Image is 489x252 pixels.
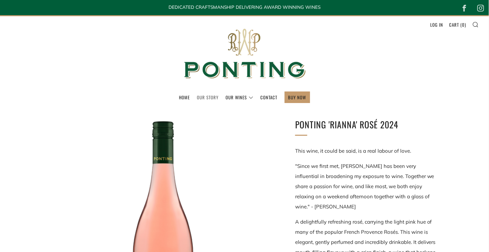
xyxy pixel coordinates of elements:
h1: Ponting 'Rianna' Rosé 2024 [295,118,437,132]
a: Our Story [197,92,219,103]
a: BUY NOW [288,92,306,103]
p: This wine, it could be said, is a real labour of love. [295,146,437,156]
p: "Since we first met, [PERSON_NAME] has been very influential in broadening my exposure to wine. T... [295,161,437,212]
span: 0 [462,21,465,28]
a: Cart (0) [449,19,466,30]
a: Log in [431,19,443,30]
img: Ponting Wines [177,16,312,92]
a: Contact [261,92,278,103]
a: Home [179,92,190,103]
a: Our Wines [226,92,254,103]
